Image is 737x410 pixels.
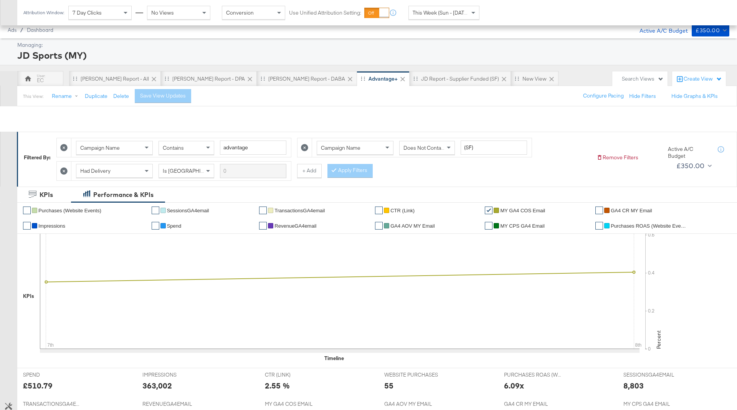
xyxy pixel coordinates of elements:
a: ✔ [485,207,492,214]
a: ✔ [375,207,383,214]
span: REVENUEGA4EMAIL [142,400,200,408]
span: MY CPS GA4 Email [500,223,544,229]
button: Delete [113,93,129,100]
a: ✔ [595,222,603,230]
span: GA4 CR MY Email [611,208,652,213]
span: Conversion [226,9,254,16]
div: Filtered By: [24,154,51,161]
button: Rename [46,89,86,103]
div: Attribution Window: [23,10,64,15]
span: TransactionsGA4email [274,208,325,213]
span: SESSIONSGA4EMAIL [623,371,681,379]
span: Purchases ROAS (Website Events) [611,223,687,229]
div: 363,002 [142,380,172,391]
span: Campaign Name [80,144,120,151]
div: 6.09x [504,380,524,391]
button: £350.00 [692,24,729,36]
span: IMPRESSIONS [142,371,200,379]
span: Impressions [38,223,65,229]
span: RevenueGA4email [274,223,316,229]
button: Duplicate [85,93,107,100]
button: £350.00 [673,160,714,172]
div: Advantage+ [368,75,398,83]
a: ✔ [595,207,603,214]
span: Campaign Name [321,144,360,151]
span: MY CPS GA4 EMAIL [623,400,681,408]
div: [PERSON_NAME] Report - All [81,75,149,83]
span: CTR (LINK) [265,371,322,379]
span: 7 Day Clicks [73,9,102,16]
span: / [17,27,27,33]
div: This View: [23,93,43,99]
a: ✔ [23,207,31,214]
span: GA4 AOV MY EMAIL [384,400,442,408]
span: SessionsGA4email [167,208,209,213]
div: Drag to reorder tab [165,76,169,81]
div: Drag to reorder tab [515,76,519,81]
div: Performance & KPIs [93,190,154,199]
span: PURCHASES ROAS (WEBSITE EVENTS) [504,371,562,379]
span: Spend [167,223,182,229]
button: + Add [297,164,322,178]
text: Percent [655,331,662,349]
div: £350.00 [676,160,705,172]
input: Enter a search term [220,141,286,155]
button: Hide Filters [629,93,656,100]
span: Purchases (Website Events) [38,208,101,213]
div: Active A/C Budget [668,145,710,160]
span: Ads [8,27,17,33]
div: Search Views [622,75,664,83]
div: Managing: [17,41,727,49]
div: £510.79 [23,380,53,391]
div: JD Sports (MY) [17,49,727,62]
label: Use Unified Attribution Setting: [289,9,361,17]
span: CTR (Link) [390,208,415,213]
div: EC [37,77,44,84]
span: MY GA4 COS EMAIL [265,400,322,408]
input: Enter a search term [220,164,286,178]
div: KPIs [23,293,34,300]
span: SPEND [23,371,81,379]
span: GA4 CR MY EMAIL [504,400,562,408]
div: Drag to reorder tab [361,76,365,81]
a: Dashboard [27,27,53,33]
span: MY GA4 COS Email [500,208,545,213]
div: 55 [384,380,393,391]
div: Drag to reorder tab [73,76,77,81]
a: ✔ [152,222,159,230]
div: New View [522,75,547,83]
div: Drag to reorder tab [261,76,265,81]
a: ✔ [375,222,383,230]
button: Configure Pacing [578,89,629,103]
div: Drag to reorder tab [413,76,418,81]
a: ✔ [485,222,492,230]
div: Active A/C Budget [631,24,688,36]
input: Enter a search term [461,141,527,155]
a: ✔ [23,222,31,230]
span: Does Not Contain [403,144,445,151]
span: No Views [151,9,174,16]
button: Remove Filters [597,154,638,161]
div: 2.55 % [265,380,290,391]
div: Timeline [324,355,344,362]
div: 8,803 [623,380,644,391]
span: This Week (Sun - [DATE]) [413,9,470,16]
div: KPIs [40,190,53,199]
span: WEBSITE PURCHASES [384,371,442,379]
span: GA4 AOV MY Email [390,223,435,229]
a: ✔ [259,222,267,230]
div: Create View [684,75,722,83]
a: ✔ [152,207,159,214]
div: [PERSON_NAME] Report - DABA [268,75,345,83]
span: Contains [163,144,184,151]
a: ✔ [259,207,267,214]
div: JD Report - Supplier Funded (SF) [421,75,499,83]
button: Hide Graphs & KPIs [671,93,718,100]
span: Had Delivery [80,167,111,174]
span: TRANSACTIONSGA4EMAIL [23,400,81,408]
span: Is [GEOGRAPHIC_DATA] [163,167,221,174]
div: [PERSON_NAME] Report - DPA [172,75,245,83]
div: £350.00 [696,26,720,35]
